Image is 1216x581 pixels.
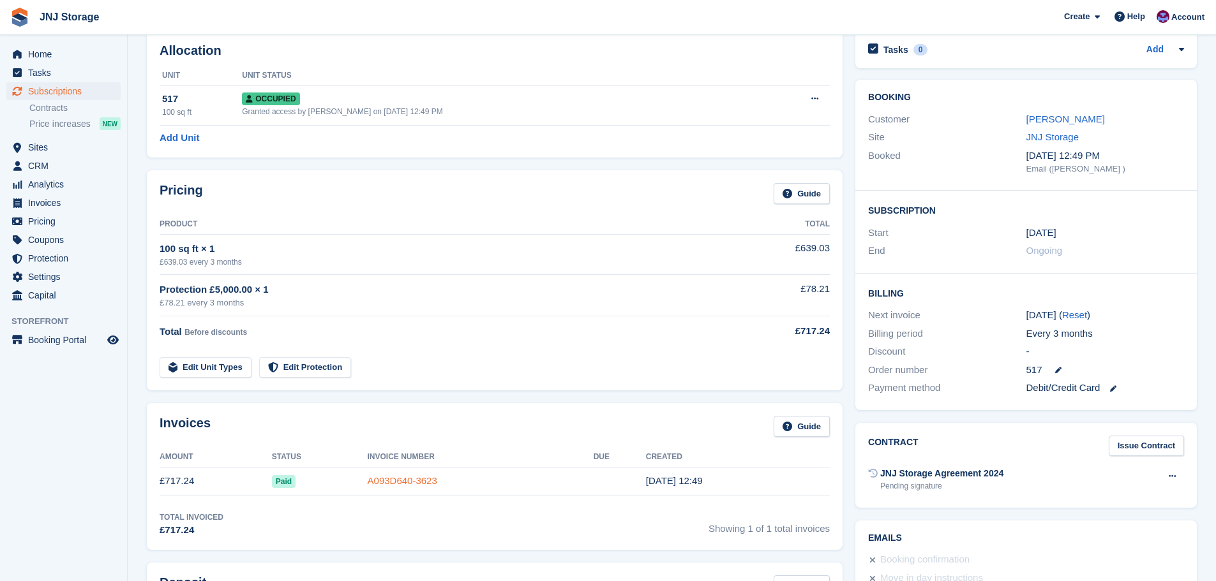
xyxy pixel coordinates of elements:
div: Pending signature [880,480,1003,492]
div: [DATE] ( ) [1026,308,1184,323]
th: Total [727,214,830,235]
a: menu [6,157,121,175]
span: Pricing [28,212,105,230]
a: Add Unit [160,131,199,145]
div: Order number [868,363,1026,378]
th: Unit Status [242,66,761,86]
span: Showing 1 of 1 total invoices [709,511,830,538]
span: Create [1064,10,1090,23]
div: Booked [868,149,1026,175]
a: menu [6,194,121,212]
span: Settings [28,268,105,286]
a: menu [6,231,121,249]
div: NEW [100,117,121,130]
time: 2025-08-23 11:49:04 UTC [646,475,703,486]
a: menu [6,286,121,304]
a: Preview store [105,332,121,348]
span: Account [1171,11,1205,24]
span: 517 [1026,363,1042,378]
span: Tasks [28,64,105,82]
div: £78.21 every 3 months [160,297,727,309]
th: Invoice Number [368,447,594,467]
span: Price increases [29,118,91,130]
a: JNJ Storage [34,6,104,27]
div: Every 3 months [1026,327,1184,341]
div: End [868,244,1026,258]
a: Guide [774,416,830,437]
div: Start [868,226,1026,240]
h2: Contract [868,436,919,457]
td: £639.03 [727,234,830,274]
h2: Allocation [160,43,830,58]
a: menu [6,45,121,63]
div: Protection £5,000.00 × 1 [160,283,727,297]
div: 100 sq ft × 1 [160,242,727,256]
div: Customer [868,112,1026,127]
h2: Subscription [868,203,1184,216]
a: Edit Protection [259,357,351,378]
td: £717.24 [160,467,272,496]
div: Debit/Credit Card [1026,381,1184,395]
a: Add [1146,43,1164,57]
time: 2025-08-23 00:00:00 UTC [1026,226,1056,240]
div: Granted access by [PERSON_NAME] on [DATE] 12:49 PM [242,106,761,117]
div: £639.03 every 3 months [160,256,727,268]
a: Edit Unit Types [160,357,251,378]
h2: Pricing [160,183,203,204]
span: Paid [272,475,296,488]
h2: Booking [868,92,1184,103]
div: £717.24 [160,523,223,538]
th: Status [272,447,368,467]
h2: Tasks [883,44,908,55]
a: Issue Contract [1109,436,1184,457]
a: menu [6,268,121,286]
a: menu [6,249,121,267]
a: Price increases NEW [29,117,121,131]
div: - [1026,344,1184,359]
a: menu [6,212,121,230]
div: Booking confirmation [880,552,970,568]
div: Discount [868,344,1026,359]
div: Total Invoiced [160,511,223,523]
div: [DATE] 12:49 PM [1026,149,1184,163]
img: Jonathan Scrase [1157,10,1169,23]
a: [PERSON_NAME] [1026,114,1105,124]
a: Contracts [29,102,121,114]
div: 0 [913,44,928,55]
a: menu [6,175,121,193]
td: £78.21 [727,275,830,316]
th: Product [160,214,727,235]
div: 517 [162,92,242,107]
h2: Invoices [160,416,211,437]
span: Total [160,326,182,337]
img: stora-icon-8386f47178a22dfd0bd8f6a31ec36ba5ce8667c1dd55bd0f319d3a0aa187defe.svg [10,8,29,27]
span: Invoices [28,194,105,212]
span: Storefront [11,315,127,328]
div: JNJ Storage Agreement 2024 [880,467,1003,480]
a: A093D640-3623 [368,475,437,486]
span: CRM [28,157,105,175]
h2: Billing [868,286,1184,299]
a: menu [6,331,121,349]
span: Subscriptions [28,82,105,100]
a: Reset [1062,309,1087,320]
span: Home [28,45,105,63]
div: Next invoice [868,308,1026,323]
th: Unit [160,66,242,86]
a: menu [6,138,121,156]
div: Email ([PERSON_NAME] ) [1026,163,1184,175]
div: Site [868,130,1026,145]
a: JNJ Storage [1026,131,1079,142]
a: menu [6,82,121,100]
th: Due [594,447,646,467]
a: Guide [774,183,830,204]
span: Capital [28,286,105,304]
span: Coupons [28,231,105,249]
div: Payment method [868,381,1026,395]
h2: Emails [868,533,1184,543]
div: 100 sq ft [162,107,242,118]
span: Analytics [28,175,105,193]
span: Help [1127,10,1145,23]
span: Sites [28,138,105,156]
th: Amount [160,447,272,467]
